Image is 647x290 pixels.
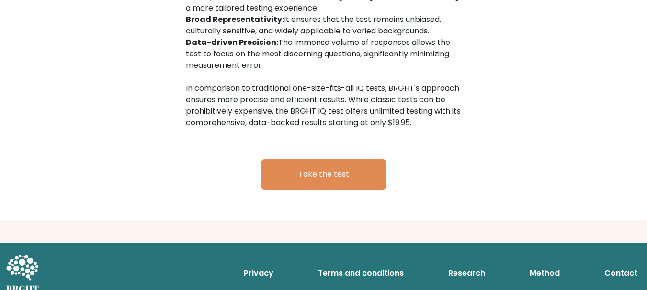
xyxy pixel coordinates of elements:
a: Method [526,264,564,283]
a: Research [444,264,489,283]
a: Privacy [240,264,277,283]
a: Terms and conditions [314,264,408,283]
a: Take the test [261,159,386,190]
b: Broad Representativity: [186,14,284,25]
b: Data-driven Precision: [186,37,278,48]
a: Contact [601,264,641,283]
